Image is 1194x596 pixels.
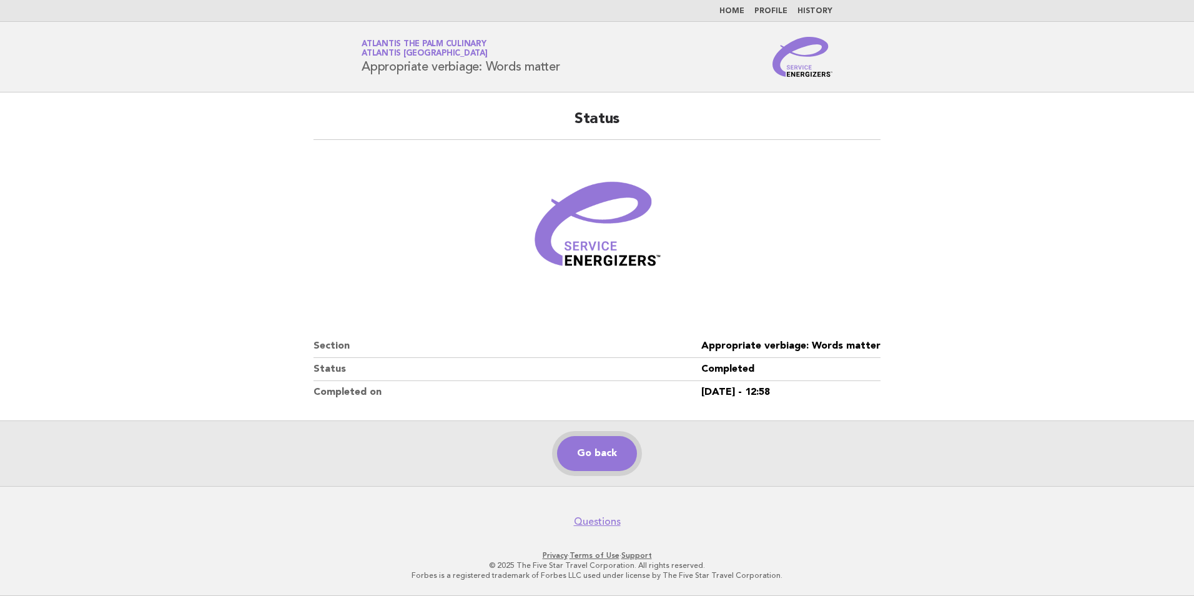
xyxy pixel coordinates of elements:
a: Atlantis The Palm CulinaryAtlantis [GEOGRAPHIC_DATA] [362,40,488,57]
h1: Appropriate verbiage: Words matter [362,41,560,73]
a: Go back [557,436,637,471]
img: Verified [522,155,672,305]
dt: Completed on [313,381,701,404]
img: Service Energizers [772,37,832,77]
a: Profile [754,7,787,15]
dd: [DATE] - 12:58 [701,381,881,404]
p: © 2025 The Five Star Travel Corporation. All rights reserved. [215,560,979,570]
a: Questions [574,515,621,528]
dt: Status [313,358,701,381]
dt: Section [313,335,701,358]
p: Forbes is a registered trademark of Forbes LLC used under license by The Five Star Travel Corpora... [215,570,979,580]
h2: Status [313,109,881,140]
dd: Appropriate verbiage: Words matter [701,335,881,358]
a: Terms of Use [570,551,619,560]
a: Privacy [543,551,568,560]
a: History [797,7,832,15]
a: Support [621,551,652,560]
p: · · [215,550,979,560]
a: Home [719,7,744,15]
span: Atlantis [GEOGRAPHIC_DATA] [362,50,488,58]
dd: Completed [701,358,881,381]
